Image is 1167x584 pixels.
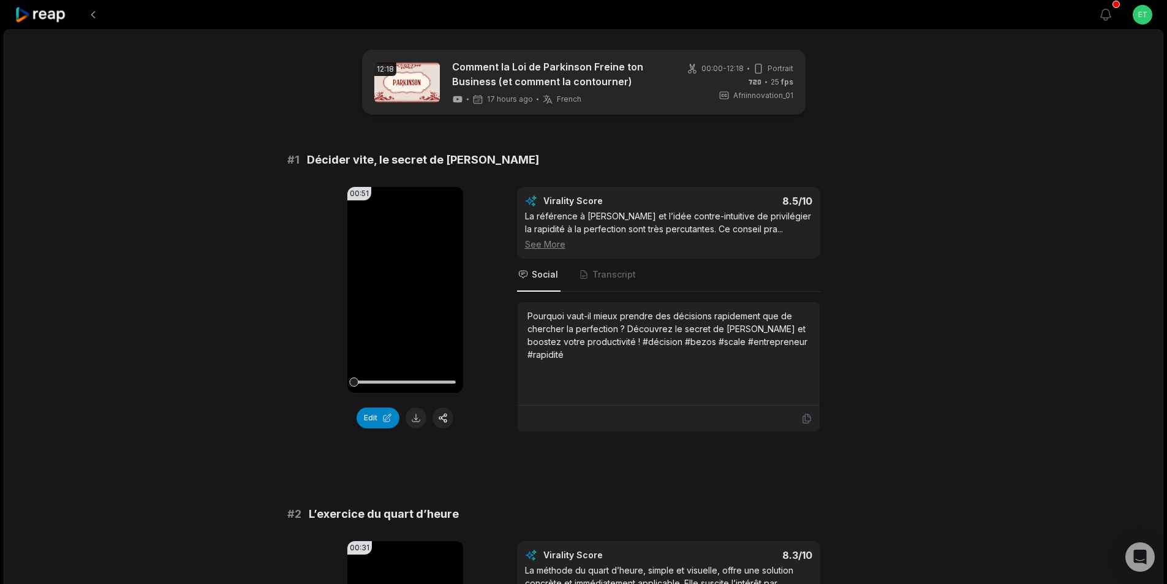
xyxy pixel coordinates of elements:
[357,408,399,428] button: Edit
[307,151,539,169] span: Décider vite, le secret de [PERSON_NAME]
[733,90,793,101] span: Afriinnovation_01
[1125,542,1155,572] div: Open Intercom Messenger
[287,151,300,169] span: # 1
[681,549,812,561] div: 8.3 /10
[517,259,820,292] nav: Tabs
[681,195,812,207] div: 8.5 /10
[525,210,812,251] div: La référence à [PERSON_NAME] et l’idée contre-intuitive de privilégier la rapidité à la perfectio...
[768,63,793,74] span: Portrait
[771,77,793,88] span: 25
[527,309,810,361] div: Pourquoi vaut-il mieux prendre des décisions rapidement que de chercher la perfection ? Découvrez...
[347,187,463,393] video: Your browser does not support mp4 format.
[543,549,675,561] div: Virality Score
[525,238,812,251] div: See More
[543,195,675,207] div: Virality Score
[309,506,459,523] span: L’exercice du quart d’heure
[781,77,793,86] span: fps
[287,506,301,523] span: # 2
[557,94,581,104] span: French
[532,268,558,281] span: Social
[487,94,533,104] span: 17 hours ago
[592,268,636,281] span: Transcript
[701,63,744,74] span: 00:00 - 12:18
[452,59,663,89] a: Comment la Loi de Parkinson Freine ton Business (et comment la contourner)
